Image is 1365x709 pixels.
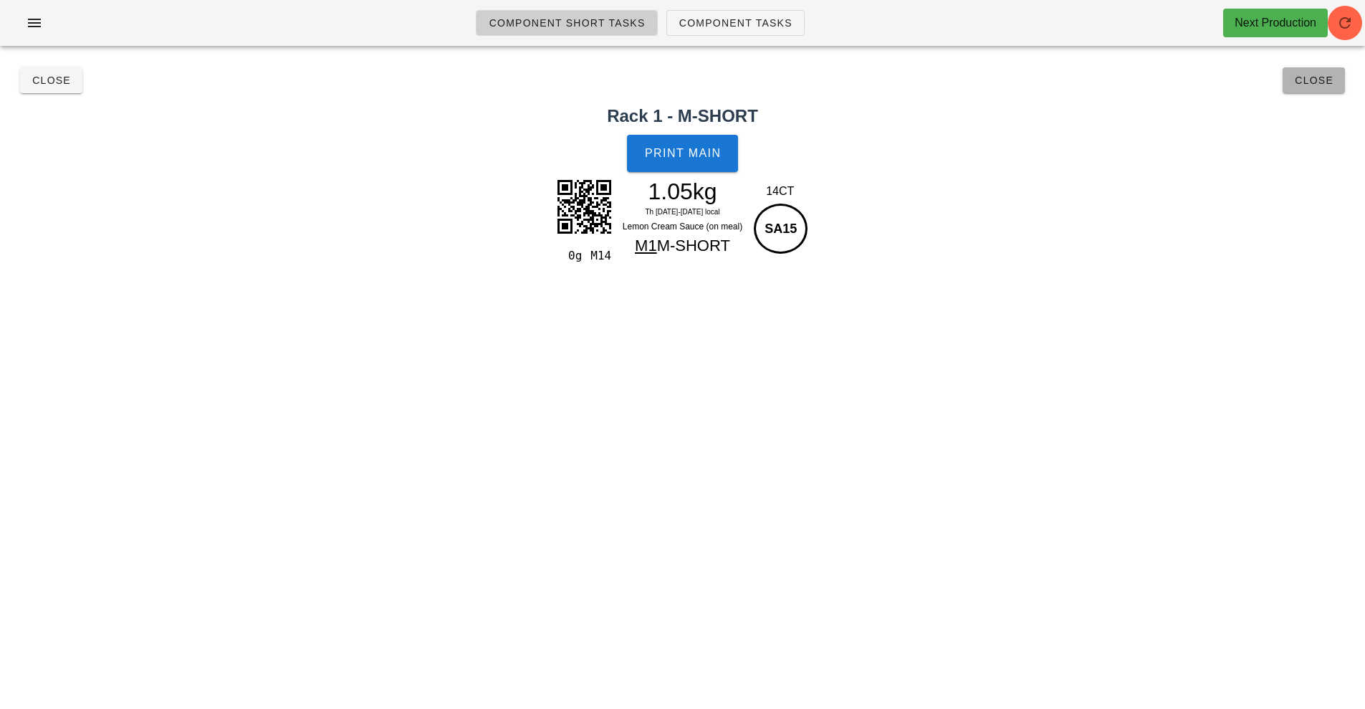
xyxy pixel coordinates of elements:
[20,67,82,93] button: Close
[635,237,657,254] span: M1
[666,10,805,36] a: Component Tasks
[1294,75,1333,86] span: Close
[621,181,745,202] div: 1.05kg
[1235,14,1316,32] div: Next Production
[32,75,71,86] span: Close
[488,17,645,29] span: Component Short Tasks
[555,247,585,265] div: 0g
[750,183,810,200] div: 14CT
[585,247,614,265] div: M14
[657,237,730,254] span: M-SHORT
[644,147,722,160] span: Print Main
[9,103,1356,129] h2: Rack 1 - M-SHORT
[627,135,737,172] button: Print Main
[548,171,620,242] img: XYN6pwXD7BDVTfAAAAAElFTkSuQmCC
[754,204,808,254] div: SA15
[1283,67,1345,93] button: Close
[476,10,657,36] a: Component Short Tasks
[645,208,719,216] span: Th [DATE]-[DATE] local
[621,219,745,234] div: Lemon Cream Sauce (on meal)
[679,17,792,29] span: Component Tasks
